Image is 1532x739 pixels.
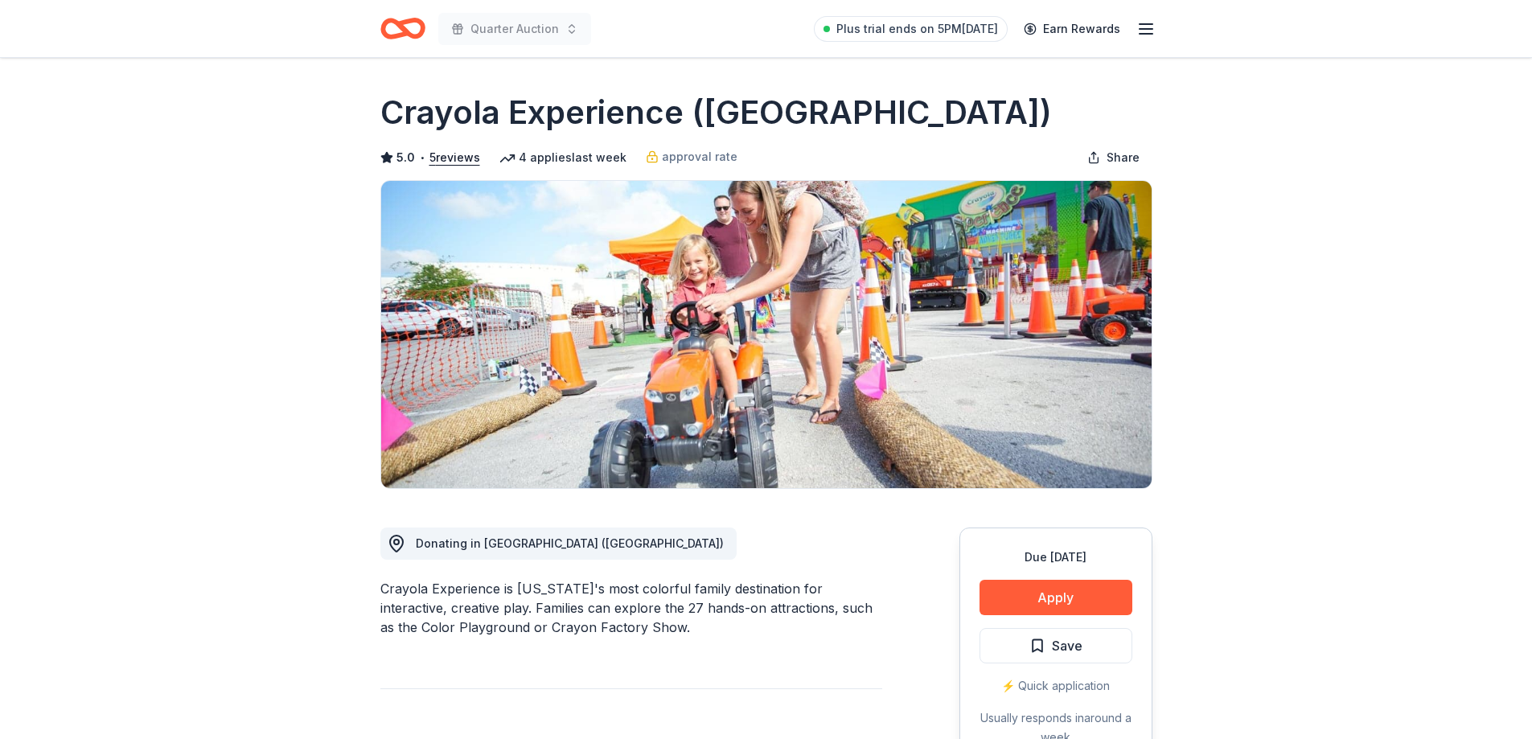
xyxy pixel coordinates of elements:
[980,628,1132,663] button: Save
[836,19,998,39] span: Plus trial ends on 5PM[DATE]
[380,579,882,637] div: Crayola Experience is [US_STATE]'s most colorful family destination for interactive, creative pla...
[1052,635,1082,656] span: Save
[814,16,1008,42] a: Plus trial ends on 5PM[DATE]
[438,13,591,45] button: Quarter Auction
[499,148,626,167] div: 4 applies last week
[470,19,559,39] span: Quarter Auction
[980,676,1132,696] div: ⚡️ Quick application
[646,147,737,166] a: approval rate
[416,536,724,550] span: Donating in [GEOGRAPHIC_DATA] ([GEOGRAPHIC_DATA])
[1074,142,1152,174] button: Share
[429,148,480,167] button: 5reviews
[380,10,425,47] a: Home
[396,148,415,167] span: 5.0
[380,90,1052,135] h1: Crayola Experience ([GEOGRAPHIC_DATA])
[419,151,425,164] span: •
[1107,148,1140,167] span: Share
[1014,14,1130,43] a: Earn Rewards
[980,548,1132,567] div: Due [DATE]
[980,580,1132,615] button: Apply
[381,181,1152,488] img: Image for Crayola Experience (Orlando)
[662,147,737,166] span: approval rate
